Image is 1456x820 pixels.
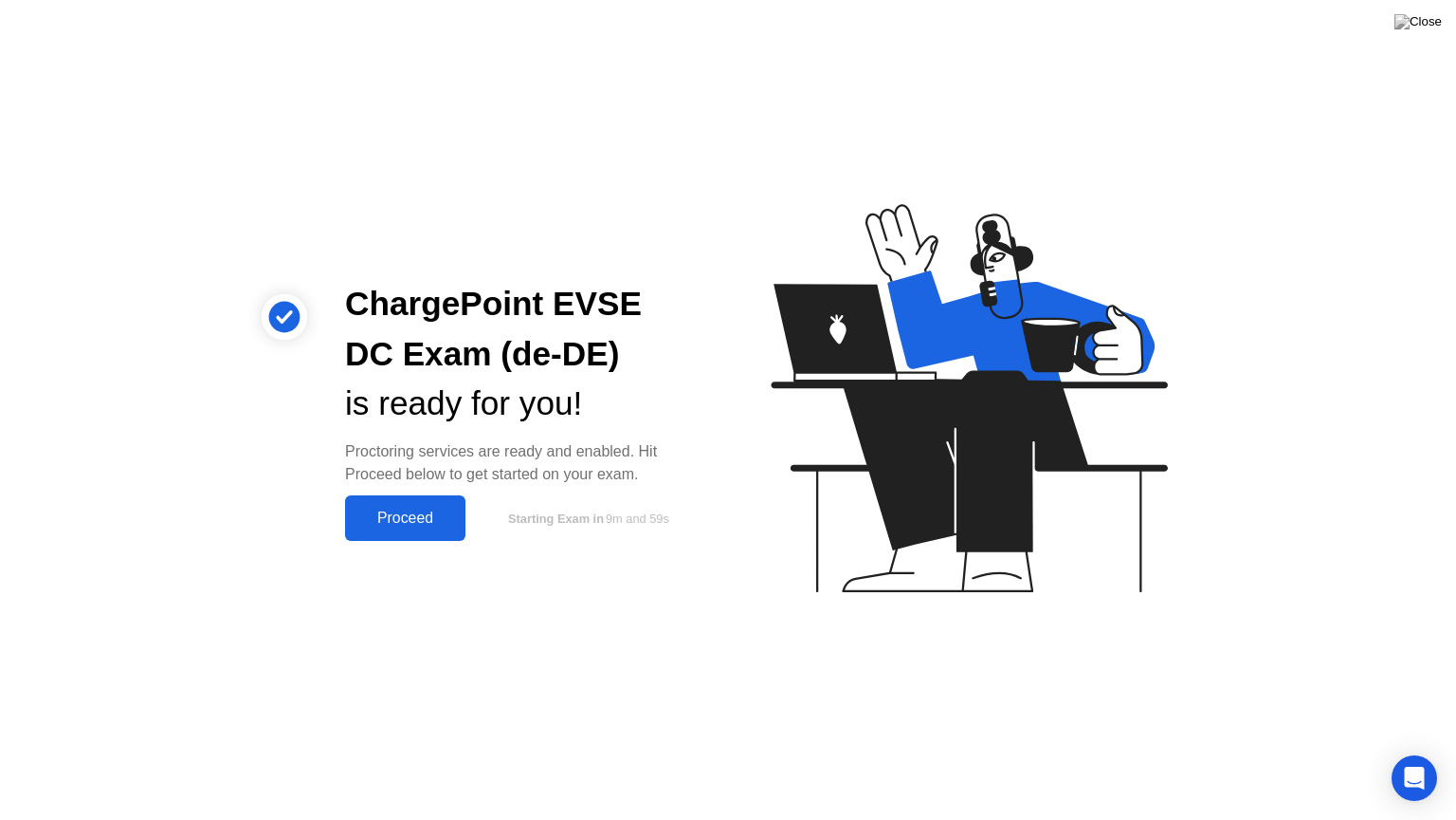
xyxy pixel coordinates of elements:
[345,495,465,541] button: Proceed
[351,510,460,527] div: Proceed
[475,500,698,536] button: Starting Exam in9m and 59s
[1394,14,1442,29] img: Close
[606,512,669,526] span: 9m and 59s
[1392,755,1437,801] div: Open Intercom Messenger
[345,279,698,380] div: ChargePoint EVSE DC Exam (de-DE)
[345,379,698,429] div: is ready for you!
[345,440,698,486] div: Proctoring services are ready and enabled. Hit Proceed below to get started on your exam.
